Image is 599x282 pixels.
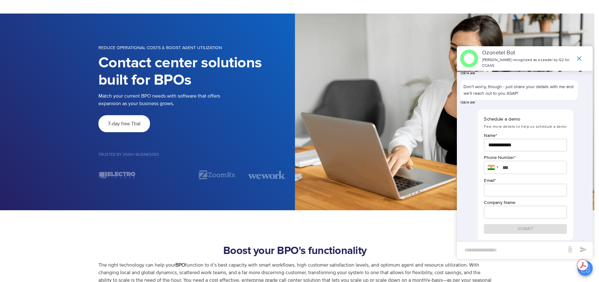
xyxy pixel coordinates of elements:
p: Company Name [484,199,567,206]
p: Name * [484,132,567,139]
h1: Contact center solutions built for BPOs [98,54,286,89]
div: 7 / 7 [98,169,136,180]
span: 7-day free Ttial [108,121,141,126]
div: 3 / 7 [248,169,286,180]
p: Don't worry, though - just share your details with me and we'll reach out to you ASAP! [463,83,574,97]
p: Schedule a demo [484,116,567,123]
h2: Boost your BPO's functionality [98,245,491,257]
img: electro [98,169,136,180]
p: Match your current BPO needs with software that offers expansion as your business grows. [98,92,233,107]
p: Ozonetel Bot [482,49,572,57]
div: 1 / 7 [148,171,186,178]
p: Email * [484,177,567,184]
span: 1:08:14 AM [460,100,475,105]
p: Phone Number * [484,154,567,161]
h5: Trusted by 2500+ Businesses [98,153,286,157]
p: [PERSON_NAME] recognized as a Leader by G2 for CCAAS [482,57,572,69]
img: zoomrx [198,169,236,180]
span: end chat or minimize [573,52,585,65]
div: 2 / 7 [198,169,236,180]
div: Image Carousel [98,169,286,180]
b: BPO [175,262,185,268]
span: Reduce operational costs & boost agent utilization [98,45,222,50]
span: 1:08:14 AM [460,71,475,76]
img: header [460,49,478,68]
a: 7-day free Ttial [98,115,150,132]
span: Few more details to help us schedule a demo [484,124,567,129]
div: new-msg-input [460,245,563,256]
img: wework [248,169,286,180]
div: India: + 91 [484,161,500,174]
